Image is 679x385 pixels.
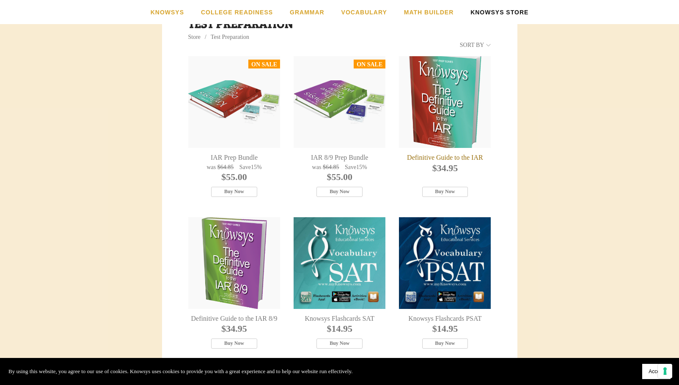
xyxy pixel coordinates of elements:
[435,188,455,195] span: Buy Now
[312,164,322,170] span: was
[188,56,280,148] a: On SaleIAR Prep Bundle
[224,340,244,347] span: Buy Now
[658,364,672,378] button: Your consent preferences for tracking technologies
[422,339,468,349] button: Buy Now
[294,56,385,148] a: On SaleIAR 8/9 Prep Bundle
[294,314,385,323] a: Knowsys Flashcards SAT
[294,171,385,183] div: $55.00
[316,187,363,197] button: Buy Now
[188,314,280,323] a: Definitive Guide to the IAR 8/9
[649,369,664,374] span: Accept
[206,164,216,170] span: was
[330,340,349,347] span: Buy Now
[211,34,249,40] a: Test Preparation
[399,217,491,309] a: Knowsys Flashcards PSAT
[294,153,385,162] a: IAR 8/9 Prep Bundle
[201,34,211,40] span: /
[343,164,369,171] div: Save 15%
[237,164,264,171] div: Save 15%
[217,164,234,170] s: $64.85
[642,364,671,379] button: Accept
[330,188,349,195] span: Buy Now
[251,60,277,69] div: On Sale
[224,188,244,195] span: Buy Now
[188,34,201,40] a: Store
[399,153,491,162] a: Definitive Guide to the IAR
[188,153,280,162] a: IAR Prep Bundle
[188,33,491,41] div: Breadcrumbs
[357,60,382,69] div: On Sale
[211,187,257,197] button: Buy Now
[323,164,339,170] s: $64.85
[8,367,352,376] p: By using this website, you agree to our use of cookies. Knowsys uses cookies to provide you with ...
[399,56,491,148] a: Definitive Guide to the IAR
[188,217,280,309] a: Definitive Guide to the IAR 8/9
[435,340,455,347] span: Buy Now
[422,187,468,197] button: Buy Now
[316,339,363,349] button: Buy Now
[188,323,280,335] div: $34.95
[399,162,491,175] div: $34.95
[399,314,491,323] a: Knowsys Flashcards PSAT
[188,16,491,31] h1: Test Preparation
[294,217,385,309] a: Knowsys Flashcards SAT
[294,323,385,335] div: $14.95
[211,339,257,349] button: Buy Now
[188,171,280,183] div: $55.00
[399,323,491,335] div: $14.95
